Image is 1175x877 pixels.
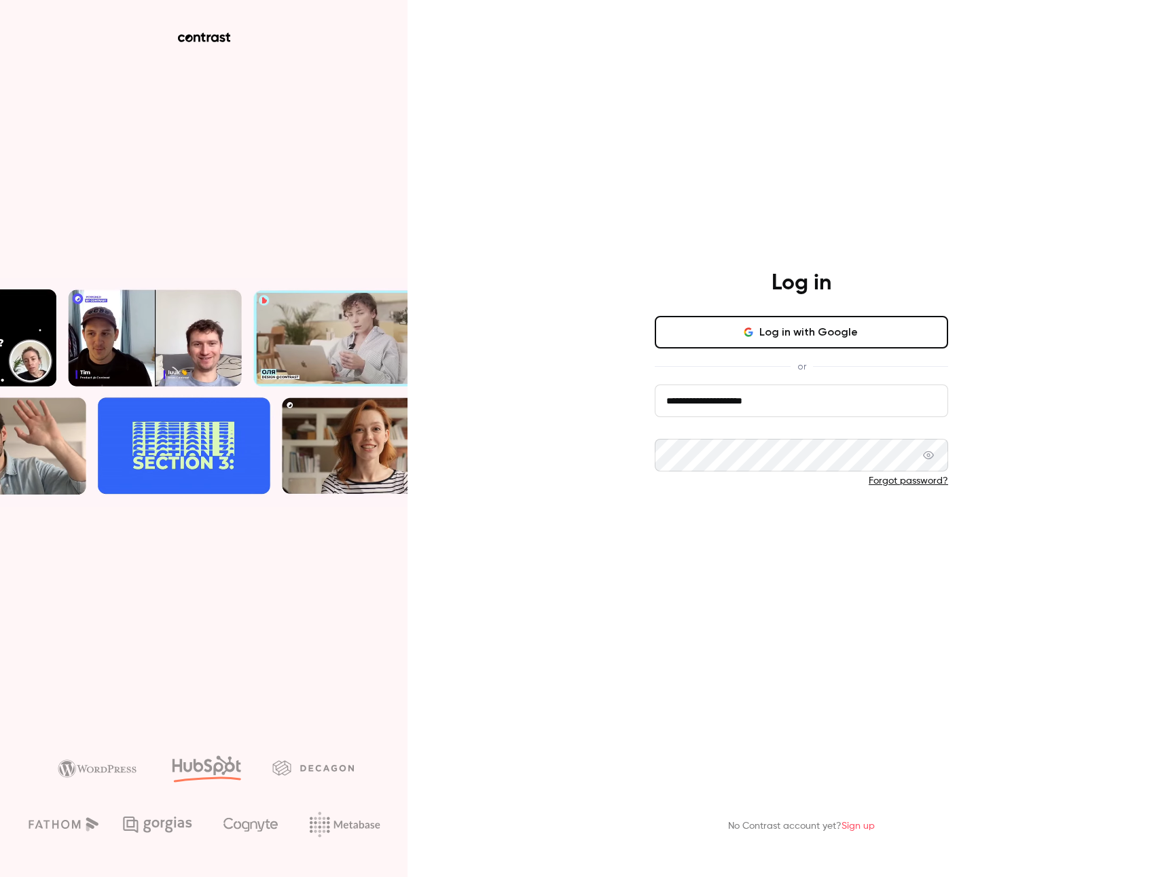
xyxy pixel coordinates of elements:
[728,819,875,834] p: No Contrast account yet?
[272,760,354,775] img: decagon
[842,821,875,831] a: Sign up
[791,359,813,374] span: or
[655,509,948,542] button: Log in
[655,316,948,348] button: Log in with Google
[869,476,948,486] a: Forgot password?
[772,270,831,297] h4: Log in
